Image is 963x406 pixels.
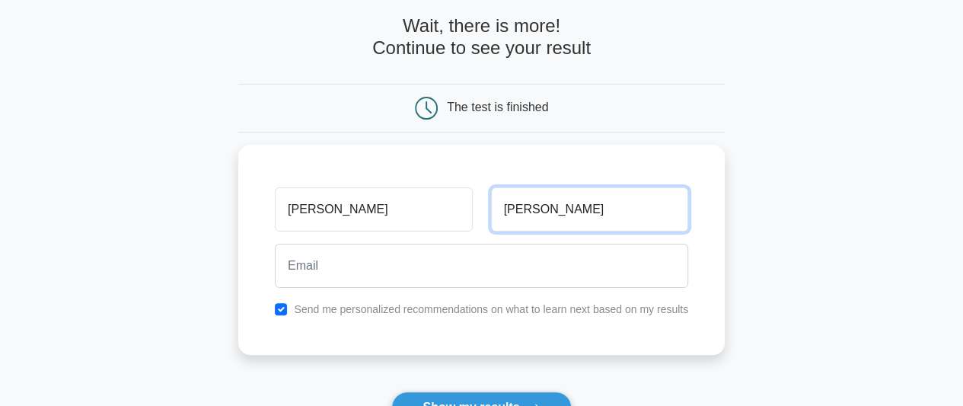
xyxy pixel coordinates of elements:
[294,303,688,315] label: Send me personalized recommendations on what to learn next based on my results
[238,15,725,59] h4: Wait, there is more! Continue to see your result
[491,187,688,232] input: Last name
[447,101,548,113] div: The test is finished
[275,244,688,288] input: Email
[275,187,472,232] input: First name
